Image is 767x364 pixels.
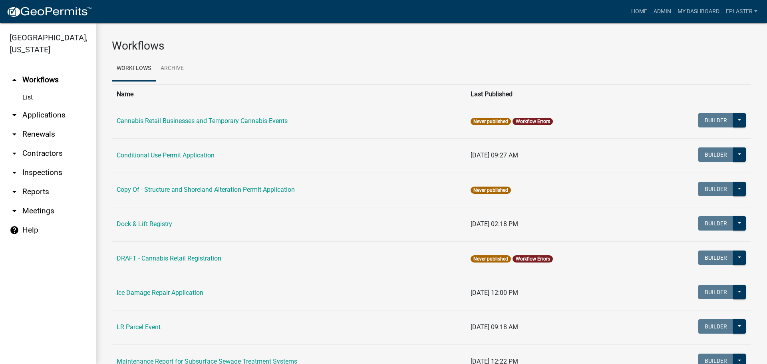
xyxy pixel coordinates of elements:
a: Ice Damage Repair Application [117,289,203,296]
span: [DATE] 02:18 PM [471,220,518,228]
button: Builder [698,285,733,299]
th: Last Published [466,84,646,104]
button: Builder [698,251,733,265]
span: Never published [471,118,511,125]
span: Never published [471,187,511,194]
a: Copy Of - Structure and Shoreland Alteration Permit Application [117,186,295,193]
h3: Workflows [112,39,751,53]
a: DRAFT - Cannabis Retail Registration [117,255,221,262]
i: arrow_drop_down [10,206,19,216]
span: [DATE] 09:18 AM [471,323,518,331]
a: Admin [650,4,674,19]
a: Cannabis Retail Businesses and Temporary Cannabis Events [117,117,288,125]
a: Conditional Use Permit Application [117,151,215,159]
a: eplaster [723,4,761,19]
a: Archive [156,56,189,82]
i: arrow_drop_down [10,149,19,158]
a: Home [628,4,650,19]
button: Builder [698,216,733,231]
a: Workflows [112,56,156,82]
i: arrow_drop_up [10,75,19,85]
a: Workflow Errors [516,256,550,262]
a: Workflow Errors [516,119,550,124]
span: [DATE] 12:00 PM [471,289,518,296]
i: help [10,225,19,235]
th: Name [112,84,466,104]
a: My Dashboard [674,4,723,19]
button: Builder [698,147,733,162]
i: arrow_drop_down [10,187,19,197]
button: Builder [698,182,733,196]
button: Builder [698,113,733,127]
span: Never published [471,255,511,263]
span: [DATE] 09:27 AM [471,151,518,159]
a: LR Parcel Event [117,323,161,331]
i: arrow_drop_down [10,110,19,120]
i: arrow_drop_down [10,129,19,139]
a: Dock & Lift Registry [117,220,172,228]
i: arrow_drop_down [10,168,19,177]
button: Builder [698,319,733,334]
